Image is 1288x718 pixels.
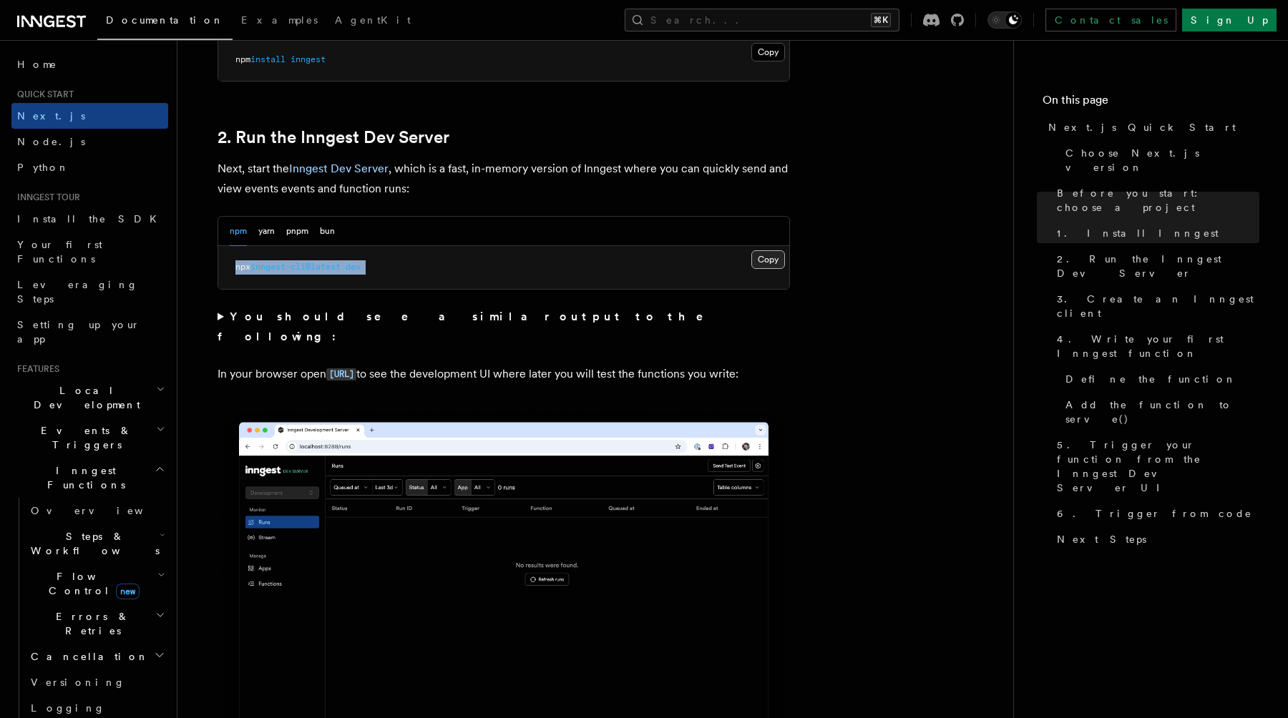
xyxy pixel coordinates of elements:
[11,89,74,100] span: Quick start
[1057,532,1146,546] span: Next Steps
[1057,332,1259,360] span: 4. Write your first Inngest function
[17,213,165,225] span: Install the SDK
[1060,392,1259,432] a: Add the function to serve()
[11,423,156,452] span: Events & Triggers
[1057,252,1259,280] span: 2. Run the Inngest Dev Server
[11,103,168,129] a: Next.js
[25,569,157,598] span: Flow Control
[1051,246,1259,286] a: 2. Run the Inngest Dev Server
[235,262,250,272] span: npx
[25,649,149,664] span: Cancellation
[235,54,250,64] span: npm
[751,43,785,62] button: Copy
[1051,286,1259,326] a: 3. Create an Inngest client
[320,217,335,246] button: bun
[17,110,85,122] span: Next.js
[11,383,156,412] span: Local Development
[250,262,341,272] span: inngest-cli@latest
[987,11,1022,29] button: Toggle dark mode
[1043,92,1259,114] h4: On this page
[1043,114,1259,140] a: Next.js Quick Start
[106,14,224,26] span: Documentation
[17,279,138,305] span: Leveraging Steps
[218,159,790,199] p: Next, start the , which is a fast, in-memory version of Inngest where you can quickly send and vi...
[11,418,168,458] button: Events & Triggers
[31,702,105,714] span: Logging
[291,54,326,64] span: inngest
[1057,292,1259,320] span: 3. Create an Inngest client
[11,463,155,492] span: Inngest Functions
[346,262,361,272] span: dev
[31,505,178,516] span: Overview
[1057,506,1252,521] span: 6. Trigger from code
[31,677,125,688] span: Versioning
[11,363,59,375] span: Features
[218,127,449,147] a: 2. Run the Inngest Dev Server
[11,192,80,203] span: Inngest tour
[250,54,286,64] span: install
[286,217,308,246] button: pnpm
[625,9,899,31] button: Search...⌘K
[218,364,790,385] p: In your browser open to see the development UI where later you will test the functions you write:
[1065,398,1259,426] span: Add the function to serve()
[116,584,140,599] span: new
[1051,432,1259,501] a: 5. Trigger your function from the Inngest Dev Server UI
[326,4,419,39] a: AgentKit
[11,206,168,232] a: Install the SDK
[11,312,168,352] a: Setting up your app
[751,250,785,269] button: Copy
[871,13,891,27] kbd: ⌘K
[17,239,102,265] span: Your first Functions
[218,310,723,343] strong: You should see a similar output to the following:
[1057,186,1259,215] span: Before you start: choose a project
[11,129,168,154] a: Node.js
[11,51,168,77] a: Home
[218,307,790,347] summary: You should see a similar output to the following:
[17,162,69,173] span: Python
[11,232,168,272] a: Your first Functions
[1051,326,1259,366] a: 4. Write your first Inngest function
[1051,526,1259,552] a: Next Steps
[258,217,275,246] button: yarn
[241,14,318,26] span: Examples
[230,217,247,246] button: npm
[335,14,411,26] span: AgentKit
[1065,372,1236,386] span: Define the function
[25,609,155,638] span: Errors & Retries
[25,604,168,644] button: Errors & Retries
[1065,146,1259,174] span: Choose Next.js version
[1060,366,1259,392] a: Define the function
[25,498,168,523] a: Overview
[326,367,356,380] a: [URL]
[25,523,168,564] button: Steps & Workflows
[289,162,389,175] a: Inngest Dev Server
[1057,226,1219,240] span: 1. Install Inngest
[17,57,57,72] span: Home
[17,136,85,147] span: Node.js
[1057,438,1259,495] span: 5. Trigger your function from the Inngest Dev Server UI
[1060,140,1259,180] a: Choose Next.js version
[326,368,356,380] code: [URL]
[1051,501,1259,526] a: 6. Trigger from code
[1048,120,1236,134] span: Next.js Quick Start
[17,319,140,345] span: Setting up your app
[11,154,168,180] a: Python
[1182,9,1277,31] a: Sign Up
[1045,9,1176,31] a: Contact sales
[1051,220,1259,246] a: 1. Install Inngest
[25,564,168,604] button: Flow Controlnew
[1051,180,1259,220] a: Before you start: choose a project
[25,644,168,669] button: Cancellation
[25,669,168,695] a: Versioning
[25,529,160,558] span: Steps & Workflows
[11,378,168,418] button: Local Development
[11,272,168,312] a: Leveraging Steps
[97,4,233,40] a: Documentation
[11,458,168,498] button: Inngest Functions
[233,4,326,39] a: Examples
